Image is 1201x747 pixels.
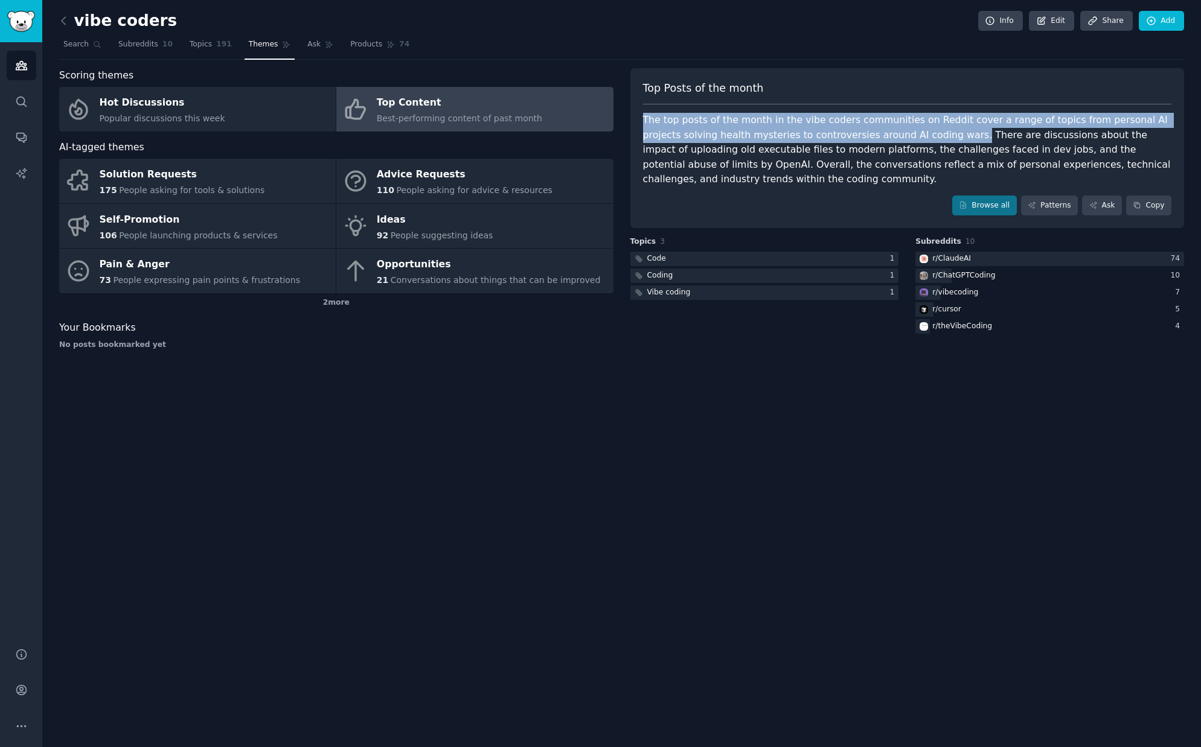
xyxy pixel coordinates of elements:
div: Coding [647,270,673,281]
div: Self-Promotion [100,210,278,229]
span: 92 [377,230,388,240]
span: Search [63,39,89,50]
img: cursor [920,305,928,314]
span: 3 [660,237,665,246]
div: 1 [889,253,898,264]
div: Hot Discussions [100,94,225,113]
a: Browse all [952,195,1017,216]
a: Opportunities21Conversations about things that can be improved [336,249,613,293]
span: People launching products & services [119,230,277,240]
div: 7 [1175,287,1184,298]
span: 74 [399,39,409,50]
a: Edit [1029,11,1074,31]
a: Add [1139,11,1184,31]
span: Topics [630,237,656,247]
span: Top Posts of the month [643,81,764,96]
a: Solution Requests175People asking for tools & solutions [59,159,336,203]
a: Ask [303,35,338,60]
button: Copy [1126,195,1171,216]
span: Themes [249,39,278,50]
div: 1 [889,270,898,281]
a: cursorr/cursor5 [915,302,1184,317]
div: The top posts of the month in the vibe coders communities on Reddit cover a range of topics from ... [643,113,1172,187]
div: r/ theVibeCoding [932,321,992,332]
span: Best-performing content of past month [377,113,542,123]
a: ChatGPTCodingr/ChatGPTCoding10 [915,269,1184,284]
a: Code1 [630,252,899,267]
span: AI-tagged themes [59,140,144,155]
div: Pain & Anger [100,255,301,275]
span: 21 [377,275,388,285]
a: Vibe coding1 [630,285,899,300]
span: People suggesting ideas [391,230,493,240]
a: Advice Requests110People asking for advice & resources [336,159,613,203]
div: Top Content [377,94,542,113]
span: Subreddits [915,237,961,247]
div: 2 more [59,293,613,313]
a: ClaudeAIr/ClaudeAI74 [915,252,1184,267]
span: 10 [162,39,173,50]
span: 175 [100,185,117,195]
a: Themes [245,35,295,60]
span: 73 [100,275,111,285]
div: 10 [1170,270,1184,281]
div: Ideas [377,210,493,229]
a: Patterns [1021,195,1078,216]
span: People asking for tools & solutions [119,185,264,195]
span: Your Bookmarks [59,320,136,335]
a: Pain & Anger73People expressing pain points & frustrations [59,249,336,293]
div: 74 [1170,253,1184,264]
a: theVibeCodingr/theVibeCoding4 [915,319,1184,334]
div: 1 [889,287,898,298]
span: Popular discussions this week [100,113,225,123]
a: Top ContentBest-performing content of past month [336,87,613,132]
img: ChatGPTCoding [920,272,928,280]
img: theVibeCoding [920,322,928,331]
div: Vibe coding [647,287,691,298]
div: r/ cursor [932,304,961,315]
div: r/ vibecoding [932,287,978,298]
span: Products [350,39,382,50]
a: Search [59,35,106,60]
span: Subreddits [118,39,158,50]
span: 191 [216,39,232,50]
div: Code [647,253,666,264]
span: People expressing pain points & frustrations [113,275,300,285]
div: 4 [1175,321,1184,332]
img: vibecoding [920,288,928,297]
div: r/ ClaudeAI [932,253,971,264]
a: vibecodingr/vibecoding7 [915,285,1184,300]
span: Conversations about things that can be improved [391,275,601,285]
img: ClaudeAI [920,255,928,263]
a: Topics191 [185,35,236,60]
div: Advice Requests [377,165,552,185]
span: 110 [377,185,394,195]
a: Subreddits10 [114,35,177,60]
a: Self-Promotion106People launching products & services [59,204,336,249]
div: Solution Requests [100,165,265,185]
a: Share [1080,11,1132,31]
span: 106 [100,230,117,240]
span: Scoring themes [59,68,133,83]
div: No posts bookmarked yet [59,340,613,351]
a: Products74 [346,35,414,60]
a: Ideas92People suggesting ideas [336,204,613,249]
span: Ask [307,39,321,50]
a: Coding1 [630,269,899,284]
img: GummySearch logo [7,11,35,32]
a: Info [978,11,1023,31]
a: Hot DiscussionsPopular discussions this week [59,87,336,132]
a: Ask [1082,195,1122,216]
span: 10 [966,237,975,246]
div: Opportunities [377,255,601,275]
div: 5 [1175,304,1184,315]
span: Topics [190,39,212,50]
div: r/ ChatGPTCoding [932,270,995,281]
h2: vibe coders [59,11,177,31]
span: People asking for advice & resources [396,185,552,195]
